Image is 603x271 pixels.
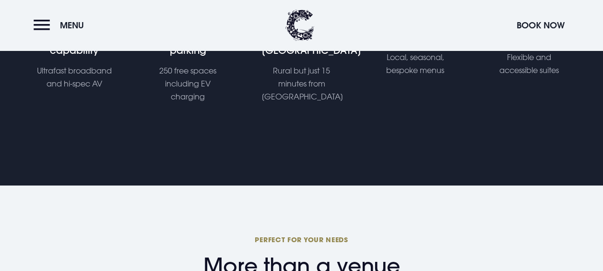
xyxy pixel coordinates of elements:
p: Ultrafast broadband and hi-spec AV [34,64,114,90]
span: Perfect for your needs [110,235,493,244]
p: Local, seasonal, bespoke menus [375,51,455,77]
button: Book Now [512,15,569,36]
img: Clandeboye Lodge [285,10,314,41]
p: 250 free spaces including EV charging [148,64,228,104]
p: Flexible and accessible suites [489,51,569,77]
button: Menu [34,15,89,36]
span: Menu [60,20,84,31]
p: Rural but just 15 minutes from [GEOGRAPHIC_DATA] [261,64,342,104]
